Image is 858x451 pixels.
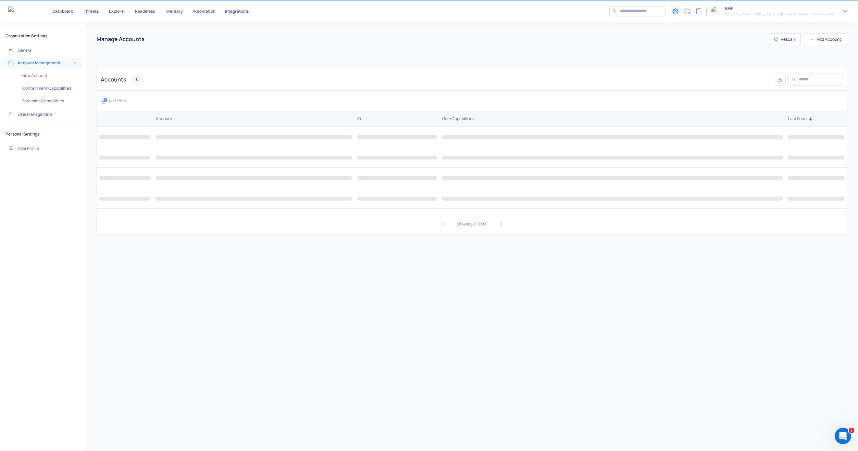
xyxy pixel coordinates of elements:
h5: General [18,48,33,53]
h5: Containment Capabilities [22,86,71,91]
button: Dashboard [50,7,76,16]
p: Threats [84,9,99,13]
div: Last Scan [788,116,844,121]
button: Automation [190,7,218,16]
h3: Manage Accounts [97,36,145,42]
button: Account Management [3,57,83,69]
button: User Profile [3,142,83,154]
button: Threats [80,7,102,16]
p: Explorer [109,9,125,13]
h6: [PERSON_NAME][EMAIL_ADDRESS][PERSON_NAME][DOMAIN_NAME] [725,11,836,17]
h5: Personal Settings [3,131,83,137]
p: Dashboard [52,9,73,13]
button: New Account [17,69,83,81]
h5: New Account [22,73,48,78]
button: Documentation [693,6,704,17]
button: organization logoBHP[PERSON_NAME][EMAIL_ADDRESS][PERSON_NAME][DOMAIN_NAME] [711,5,850,17]
span: No scan occurred yet [769,33,801,45]
button: Explorer [106,7,128,16]
p: BHP [725,5,836,11]
h5: Account Management [18,60,61,66]
button: Rescan [769,33,801,45]
p: 0 [136,76,139,82]
button: Integrations [222,7,251,16]
button: Add Filter [101,95,126,107]
button: Containment Capabilities [17,82,83,94]
span: 1 [849,428,854,433]
h5: Organization Settings [3,33,83,39]
a: Gem Security [8,7,33,16]
button: Forensics Capabilities [17,95,83,107]
h5: User Management [18,112,52,117]
button: What's new [682,6,693,17]
button: Add Account [805,33,847,45]
button: Settings [670,6,681,17]
div: ID [357,116,437,121]
button: Readiness [132,7,158,16]
p: Readiness [135,9,155,13]
div: Export All [774,74,786,86]
p: Inventory [164,9,183,13]
div: Documentation [694,6,704,16]
h5: Forensics Capabilities [22,98,64,104]
div: Gem Capabilities [442,116,783,121]
div: Accounts [101,75,144,84]
img: Gem Security [8,7,33,15]
button: General [3,44,83,56]
div: Account [156,116,352,121]
button: User Management [3,108,83,120]
p: Integrations [225,9,249,13]
div: Settings [670,6,681,16]
div: What's new [682,6,692,16]
h5: Showing 0-0 of 0 [457,221,487,227]
button: Inventory [162,7,186,16]
p: Automation [192,9,215,13]
h5: User Profile [18,146,39,151]
img: organization logo [711,6,721,16]
iframe: Intercom live chat [835,428,851,444]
